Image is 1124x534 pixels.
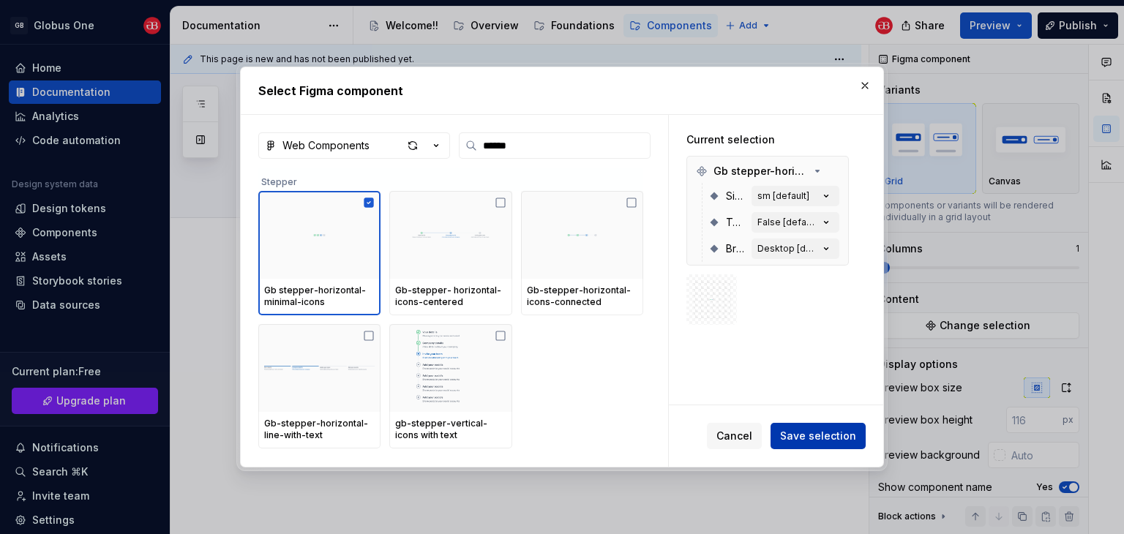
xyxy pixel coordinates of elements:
span: Gb stepper-horizontal-minimal-icons [713,164,810,178]
span: Save selection [780,429,856,443]
div: Gb-stepper- horizontal-icons-centered [395,285,506,308]
span: Size [726,189,746,203]
div: Gb stepper-horizontal-minimal-icons [690,159,845,183]
div: Gb stepper-horizontal-minimal-icons [264,285,375,308]
button: Cancel [707,423,762,449]
button: sm [default] [752,186,839,206]
button: False [default] [752,212,839,233]
div: Gb-stepper-horizontal-line-with-text [264,418,375,441]
div: Web Components [282,138,370,153]
span: Breakpoint [726,241,746,256]
div: gb-stepper-vertical-icons with text [395,418,506,441]
div: Stepper [258,168,643,191]
div: Gb-stepper-horizontal-icons-connected [527,285,637,308]
span: Text [726,215,746,230]
h2: Select Figma component [258,82,866,99]
div: sm [default] [757,190,809,202]
div: False [default] [757,217,819,228]
span: Cancel [716,429,752,443]
button: Web Components [258,132,450,159]
button: Save selection [771,423,866,449]
div: Desktop [default] [757,243,819,255]
button: Desktop [default] [752,238,839,259]
div: Current selection [686,132,849,147]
